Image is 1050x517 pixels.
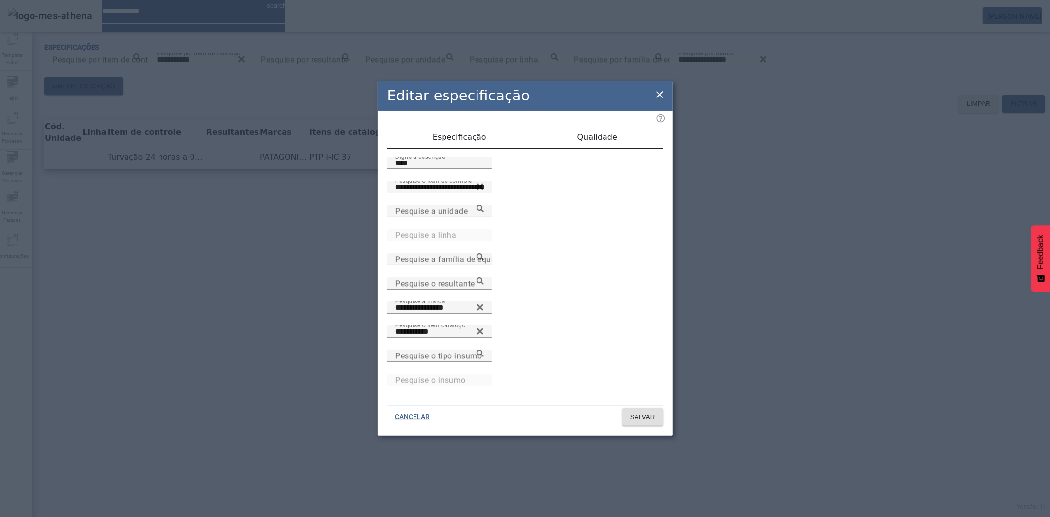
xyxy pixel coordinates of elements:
[395,279,475,288] mat-label: Pesquise o resultante
[1036,235,1045,269] span: Feedback
[395,374,484,386] input: Number
[395,322,466,328] mat-label: Pesquise o item catálogo
[1031,225,1050,292] button: Feedback - Mostrar pesquisa
[395,254,484,265] input: Number
[395,297,445,304] mat-label: Pesquise a marca
[395,230,456,240] mat-label: Pesquise a linha
[395,278,484,290] input: Number
[395,206,468,216] mat-label: Pesquise a unidade
[387,408,438,426] button: CANCELAR
[395,351,482,360] mat-label: Pesquise o tipo insumo
[577,133,617,141] span: Qualidade
[395,412,430,422] span: CANCELAR
[395,326,484,338] input: Number
[395,350,484,362] input: Number
[395,205,484,217] input: Number
[395,229,484,241] input: Number
[395,181,484,193] input: Number
[395,255,526,264] mat-label: Pesquise a família de equipamento
[387,85,530,106] h2: Editar especificação
[395,302,484,314] input: Number
[395,153,445,160] mat-label: Digite a descrição
[433,133,486,141] span: Especificação
[395,177,472,184] mat-label: Pesquise o item de controle
[395,375,466,385] mat-label: Pesquise o insumo
[630,412,655,422] span: SALVAR
[622,408,663,426] button: SALVAR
